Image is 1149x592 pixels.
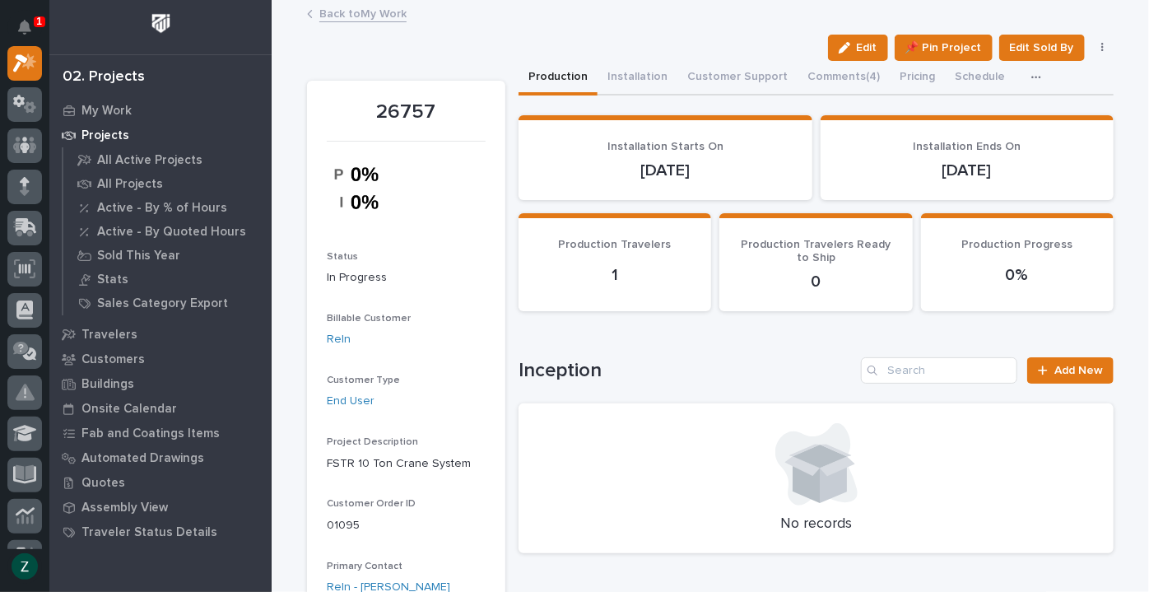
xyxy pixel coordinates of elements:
span: Edit Sold By [1010,38,1074,58]
p: 01095 [327,517,486,534]
a: Projects [49,123,272,147]
button: Pricing [890,61,945,96]
button: 📌 Pin Project [895,35,993,61]
p: Quotes [81,476,125,491]
a: Reln [327,331,351,348]
h1: Inception [519,359,854,383]
a: All Projects [63,172,272,195]
span: Project Description [327,437,418,447]
p: Automated Drawings [81,451,204,466]
span: Customer Type [327,375,400,385]
a: End User [327,393,374,410]
p: Projects [81,128,129,143]
p: Active - By Quoted Hours [97,225,246,240]
a: Sold This Year [63,244,272,267]
span: Production Travelers Ready to Ship [741,239,891,264]
p: 1 [538,265,691,285]
button: Production [519,61,598,96]
p: No records [538,515,1094,534]
a: Back toMy Work [319,3,407,22]
p: Sold This Year [97,249,180,263]
button: Notifications [7,10,42,44]
span: Primary Contact [327,562,402,571]
p: All Projects [97,177,163,192]
p: My Work [81,104,132,119]
a: Active - By % of Hours [63,196,272,219]
p: 1 [36,16,42,27]
span: Billable Customer [327,314,411,324]
button: Comments (4) [798,61,890,96]
p: Onsite Calendar [81,402,177,417]
a: Fab and Coatings Items [49,421,272,445]
a: Automated Drawings [49,445,272,470]
div: Notifications1 [21,20,42,46]
a: My Work [49,98,272,123]
p: [DATE] [538,161,793,180]
span: Status [327,252,358,262]
p: [DATE] [840,161,1095,180]
a: Add New [1027,357,1114,384]
a: Customers [49,347,272,371]
button: Schedule [945,61,1015,96]
a: Travelers [49,322,272,347]
span: Installation Ends On [913,141,1021,152]
span: Customer Order ID [327,499,416,509]
p: FSTR 10 Ton Crane System [327,455,486,473]
p: Customers [81,352,145,367]
button: Edit Sold By [999,35,1085,61]
a: Buildings [49,371,272,396]
span: Edit [857,40,877,55]
a: Active - By Quoted Hours [63,220,272,243]
p: Travelers [81,328,137,343]
p: In Progress [327,269,486,287]
p: Assembly View [81,501,168,515]
p: Sales Category Export [97,296,228,311]
a: Quotes [49,470,272,495]
button: Customer Support [677,61,798,96]
a: Stats [63,268,272,291]
a: Traveler Status Details [49,520,272,544]
span: Add New [1054,365,1103,376]
p: Buildings [81,377,134,392]
p: Active - By % of Hours [97,201,227,216]
a: Assembly View [49,495,272,520]
button: Edit [828,35,888,61]
p: Fab and Coatings Items [81,427,220,441]
div: 02. Projects [63,68,145,86]
img: Workspace Logo [146,8,176,39]
a: Sales Category Export [63,291,272,315]
img: 0i1Q2bJ7qGCEkqR0WF2oxW_3uciHdXtjM6xwRdYYpmU [327,151,407,225]
button: Installation [598,61,677,96]
p: Traveler Status Details [81,525,217,540]
p: Stats [97,273,128,287]
p: All Active Projects [97,153,202,168]
p: 0 [739,272,892,291]
button: users-avatar [7,549,42,584]
a: Onsite Calendar [49,396,272,421]
span: 📌 Pin Project [905,38,982,58]
p: 0% [941,265,1094,285]
a: All Active Projects [63,148,272,171]
input: Search [861,357,1017,384]
span: Production Travelers [559,239,672,250]
p: 26757 [327,100,486,124]
span: Production Progress [961,239,1072,250]
span: Installation Starts On [607,141,723,152]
